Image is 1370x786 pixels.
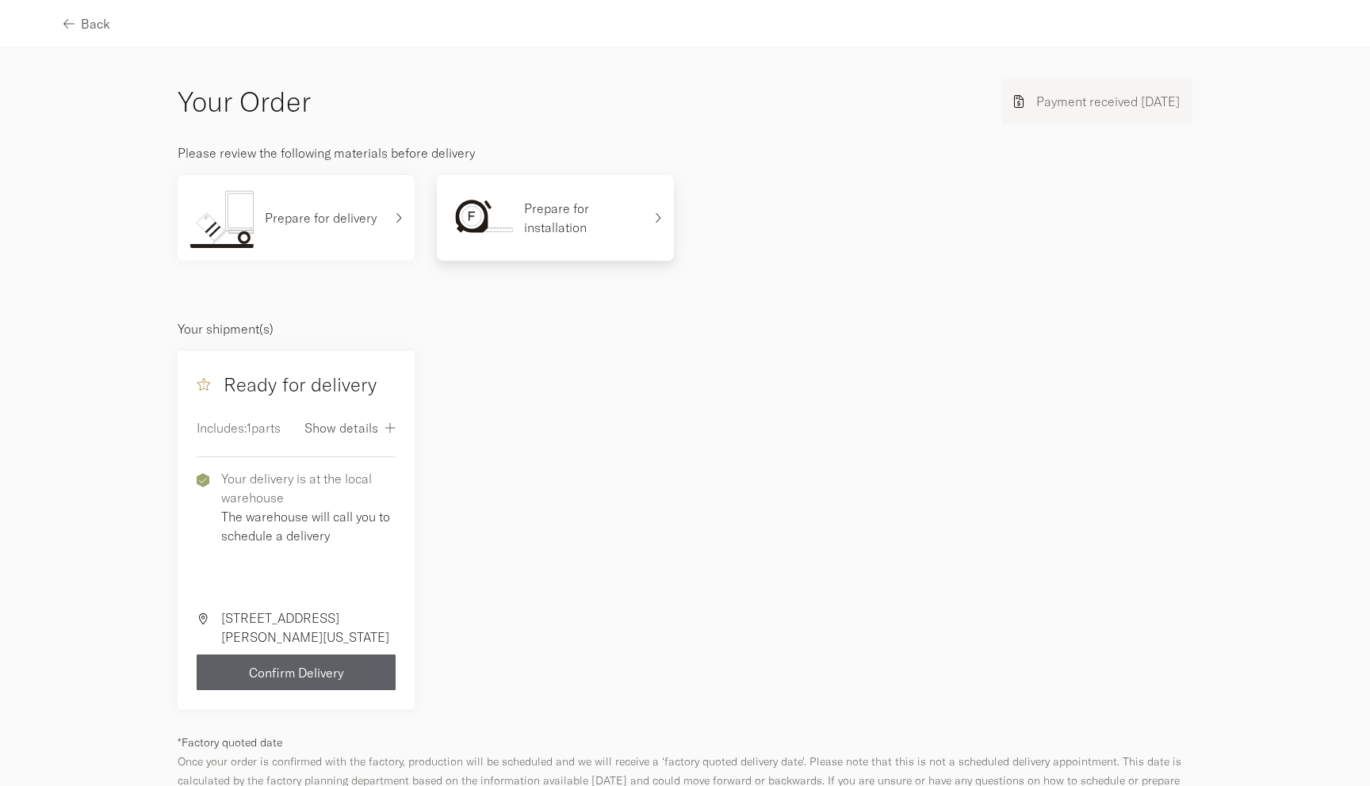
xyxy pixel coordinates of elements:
h4: Ready for delivery [197,370,377,399]
button: Show details [304,410,396,445]
p: Please review the following materials before delivery [178,143,1192,162]
button: Confirm Delivery [197,654,396,690]
p: Your shipment(s) [178,319,1192,338]
button: Back [63,6,110,41]
p: Payment received [DATE] [1036,92,1180,111]
span: Back [81,17,110,30]
p: Prepare for installation [524,199,643,237]
h2: Your Order [178,82,311,121]
p: Includes: 1 parts [197,418,281,437]
img: installation.svg [450,188,513,248]
span: Show details [304,422,378,434]
p: Your delivery is at the local warehouse [221,469,396,507]
p: Prepare for delivery [265,208,377,227]
span: Confirm Delivery [249,666,344,679]
span: *Factory quoted date [178,735,282,750]
p: The warehouse will call you to schedule a delivery [221,507,396,545]
img: prepare-for-delivery.svg [190,188,254,248]
p: [STREET_ADDRESS][PERSON_NAME][US_STATE] [221,609,396,647]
